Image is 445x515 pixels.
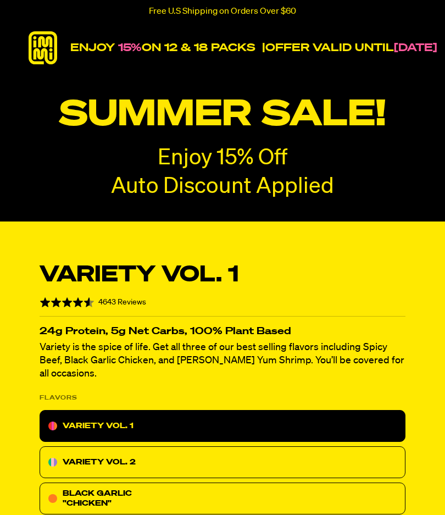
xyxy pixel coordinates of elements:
p: VARIETY VOL. 1 [63,419,133,433]
span: 15% [118,42,142,53]
span: 4643 Reviews [98,298,146,306]
p: Free U.S Shipping on Orders Over $60 [149,7,296,16]
p: FLAVORS [40,391,77,405]
span: BLACK GARLIC "CHICKEN" [63,490,132,507]
p: VARIETY VOL. 2 [63,456,136,469]
div: VARIETY VOL. 2 [40,446,405,478]
strong: OFFER VALID UNTIL [265,42,394,53]
img: icon-black-garlic-chicken.svg [48,494,57,503]
p: Enjoy 15% Off [158,147,287,170]
div: VARIETY VOL. 1 [40,410,405,442]
p: Variety Vol. 1 [40,262,239,289]
strong: ENJOY [70,42,115,53]
img: immi-logo.svg [26,31,59,64]
span: Variety is the spice of life. Get all three of our best selling flavors including Spicy Beef, Bla... [40,342,404,379]
div: BLACK GARLIC "CHICKEN" [40,483,405,514]
p: 24g Protein, 5g Net Carbs, 100% Plant Based [40,328,405,335]
strong: [DATE] [394,42,437,53]
img: icon-variety-vol-1.svg [48,422,57,430]
p: SUMMER SALE! [11,95,434,136]
img: icon-variety-vol2.svg [48,458,57,467]
span: Auto Discount Applied [111,176,334,198]
p: ON 12 & 18 PACKS | [70,41,437,54]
